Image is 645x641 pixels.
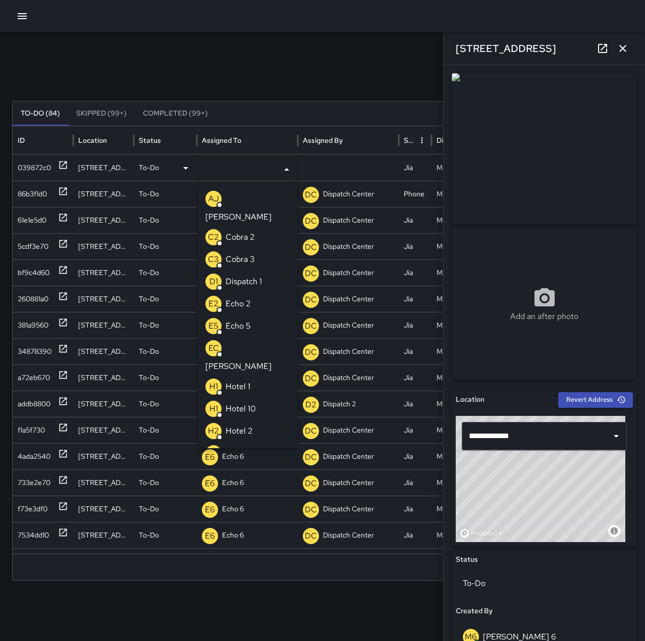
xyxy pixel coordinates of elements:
[432,207,495,233] div: Maintenance
[209,381,218,393] p: H1
[18,207,46,233] div: 61e1e5d0
[399,312,432,338] div: Jia
[139,286,159,312] p: To-Do
[323,260,374,286] p: Dispatch Center
[323,417,374,443] p: Dispatch Center
[18,234,48,259] div: 5cdf3e70
[399,469,432,496] div: Jia
[208,298,219,310] p: E2
[323,496,374,522] p: Dispatch Center
[205,211,272,223] p: [PERSON_NAME]
[323,444,374,469] p: Dispatch Center
[222,444,244,469] p: Echo 6
[73,338,134,364] div: 1717 Telegraph Avenue
[399,522,432,548] div: Jia
[432,259,495,286] div: Maintenance
[305,425,317,437] p: DC
[305,504,317,516] p: DC
[18,136,25,145] div: ID
[399,259,432,286] div: Jia
[222,181,244,207] p: Echo 2
[208,253,219,265] p: C3
[432,338,495,364] div: Maintenance
[432,364,495,391] div: Maintenance
[305,294,317,306] p: DC
[305,477,317,490] p: DC
[209,276,218,288] p: D1
[399,417,432,443] div: Jia
[73,312,134,338] div: 2305 Webster Street
[305,189,317,201] p: DC
[18,312,48,338] div: 381a9560
[139,312,159,338] p: To-Do
[139,444,159,469] p: To-Do
[208,231,219,243] p: C2
[305,268,317,280] p: DC
[399,154,432,181] div: Jia
[205,504,215,516] p: E6
[303,136,343,145] div: Assigned By
[18,522,49,548] div: 7534dd10
[305,346,317,358] p: DC
[323,470,374,496] p: Dispatch Center
[205,477,215,490] p: E6
[226,253,255,265] p: Cobra 3
[208,425,219,437] p: H2
[78,136,107,145] div: Location
[399,338,432,364] div: Jia
[68,101,135,126] button: Skipped (99+)
[226,403,256,415] p: Hotel 10
[208,320,219,332] p: E5
[18,365,50,391] div: a72eb670
[323,522,374,548] p: Dispatch Center
[205,451,215,463] p: E6
[139,522,159,548] p: To-Do
[202,136,241,145] div: Assigned To
[399,364,432,391] div: Jia
[305,451,317,463] p: DC
[139,365,159,391] p: To-Do
[18,339,51,364] div: 34878390
[139,155,159,181] p: To-Do
[432,443,495,469] div: Maintenance
[73,391,134,417] div: 400 23rd Street
[73,443,134,469] div: 1128 Jefferson Street
[73,364,134,391] div: 415 Thomas L. Berkley Way
[432,391,495,417] div: Maintenance
[139,339,159,364] p: To-Do
[432,312,495,338] div: Maintenance
[139,417,159,443] p: To-Do
[18,391,50,417] div: addb8800
[139,181,159,207] p: To-Do
[226,231,255,243] p: Cobra 2
[432,417,495,443] div: Maintenance
[18,496,47,522] div: f73e3df0
[18,470,50,496] div: 733e2e70
[323,286,374,312] p: Dispatch Center
[139,260,159,286] p: To-Do
[222,470,244,496] p: Echo 6
[139,207,159,233] p: To-Do
[305,320,317,332] p: DC
[226,298,251,310] p: Echo 2
[280,163,294,177] button: Close
[13,101,68,126] button: To-Do (84)
[323,207,374,233] p: Dispatch Center
[18,260,49,286] div: bf9c4d60
[305,241,317,253] p: DC
[73,286,134,312] div: 490 7th Street
[323,339,374,364] p: Dispatch Center
[73,207,134,233] div: 2264 Webster Street
[399,391,432,417] div: Jia
[18,181,47,207] div: 86b3f1d0
[139,136,161,145] div: Status
[323,365,374,391] p: Dispatch Center
[305,215,317,227] p: DC
[18,155,51,181] div: 039872c0
[139,496,159,522] p: To-Do
[222,496,244,522] p: Echo 6
[208,193,219,205] p: AJ
[323,391,356,417] p: Dispatch 2
[226,320,251,332] p: Echo 5
[73,417,134,443] div: 1518 Broadway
